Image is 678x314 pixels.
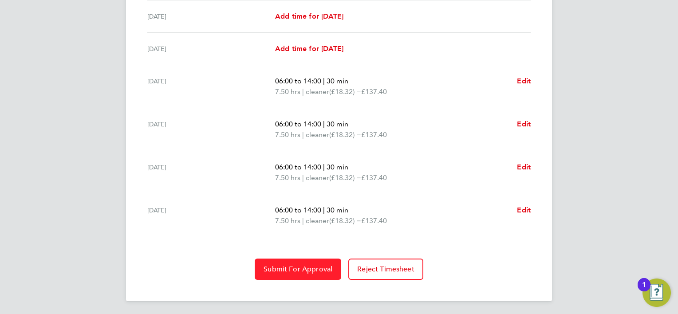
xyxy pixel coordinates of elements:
div: [DATE] [147,43,275,54]
div: [DATE] [147,119,275,140]
span: cleaner [306,86,329,97]
span: cleaner [306,216,329,226]
span: | [323,163,325,171]
span: Edit [517,77,531,85]
span: 7.50 hrs [275,173,300,182]
div: [DATE] [147,11,275,22]
span: | [302,173,304,182]
span: | [302,216,304,225]
div: [DATE] [147,162,275,183]
div: [DATE] [147,76,275,97]
span: (£18.32) = [329,173,361,182]
a: Add time for [DATE] [275,43,343,54]
a: Edit [517,162,531,173]
span: Edit [517,163,531,171]
button: Open Resource Center, 1 new notification [643,279,671,307]
button: Submit For Approval [255,259,341,280]
span: 06:00 to 14:00 [275,163,321,171]
span: Add time for [DATE] [275,44,343,53]
span: 06:00 to 14:00 [275,120,321,128]
a: Edit [517,205,531,216]
div: [DATE] [147,205,275,226]
span: 7.50 hrs [275,130,300,139]
span: | [323,206,325,214]
span: cleaner [306,130,329,140]
span: 7.50 hrs [275,87,300,96]
div: 1 [642,285,646,296]
span: cleaner [306,173,329,183]
span: 06:00 to 14:00 [275,77,321,85]
span: | [302,87,304,96]
span: (£18.32) = [329,87,361,96]
span: 30 min [327,120,348,128]
span: Edit [517,120,531,128]
span: 7.50 hrs [275,216,300,225]
span: 30 min [327,77,348,85]
span: (£18.32) = [329,216,361,225]
span: Add time for [DATE] [275,12,343,20]
span: £137.40 [361,173,387,182]
span: Reject Timesheet [357,265,414,274]
span: £137.40 [361,130,387,139]
span: 30 min [327,206,348,214]
span: £137.40 [361,216,387,225]
span: £137.40 [361,87,387,96]
button: Reject Timesheet [348,259,423,280]
a: Edit [517,119,531,130]
a: Add time for [DATE] [275,11,343,22]
a: Edit [517,76,531,86]
span: 06:00 to 14:00 [275,206,321,214]
span: Edit [517,206,531,214]
span: Submit For Approval [264,265,332,274]
span: | [323,77,325,85]
span: 30 min [327,163,348,171]
span: | [302,130,304,139]
span: | [323,120,325,128]
span: (£18.32) = [329,130,361,139]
